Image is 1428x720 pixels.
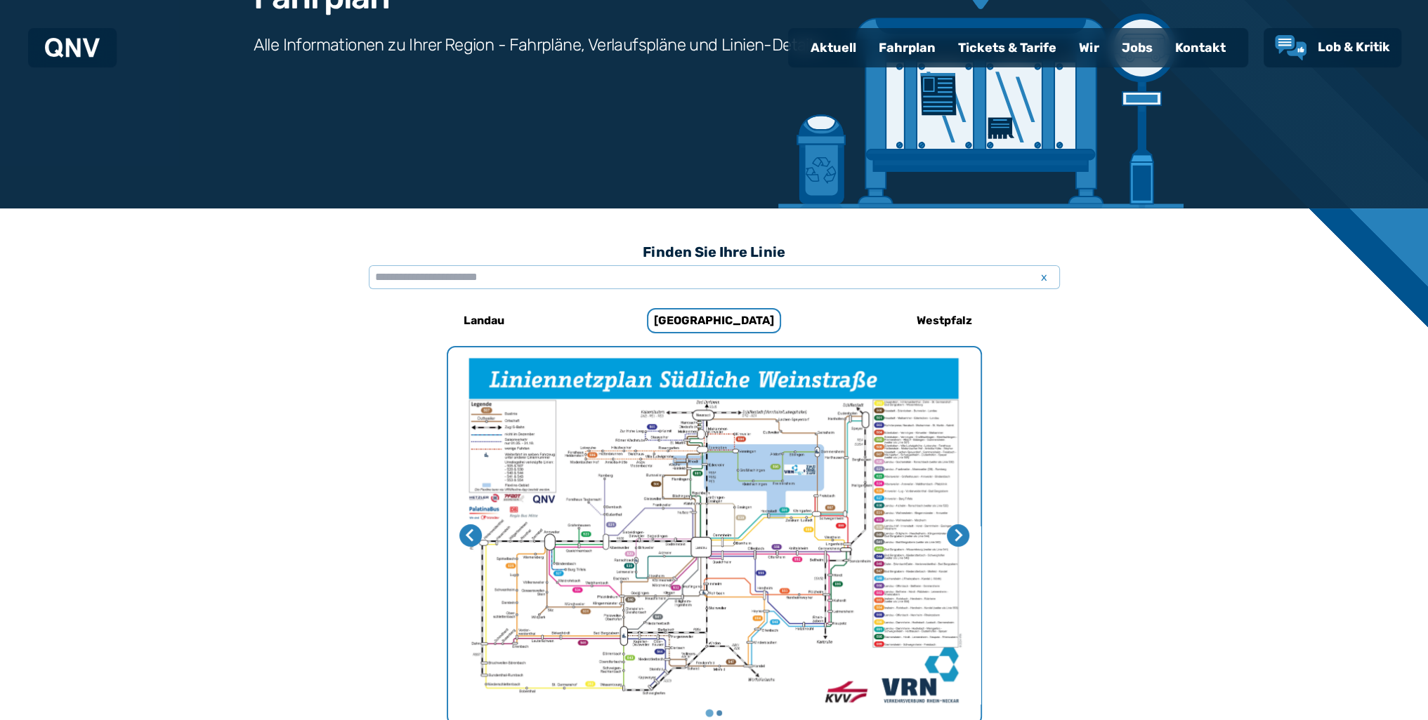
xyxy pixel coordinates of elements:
[911,309,978,332] h6: Westpfalz
[448,708,981,718] ul: Wählen Sie eine Seite zum Anzeigen
[1164,29,1237,66] a: Kontakt
[947,524,969,547] button: Nächste Seite
[1318,39,1390,55] span: Lob & Kritik
[867,29,947,66] a: Fahrplan
[369,236,1060,267] h3: Finden Sie Ihre Linie
[45,34,100,62] a: QNV Logo
[705,709,713,717] button: Gehe zu Seite 1
[459,524,482,547] button: Letzte Seite
[851,304,1038,338] a: Westpfalz
[647,308,781,333] h6: [GEOGRAPHIC_DATA]
[391,304,577,338] a: Landau
[716,710,722,716] button: Gehe zu Seite 2
[621,304,808,338] a: [GEOGRAPHIC_DATA]
[1111,29,1164,66] a: Jobs
[254,34,820,56] h3: Alle Informationen zu Ihrer Region - Fahrpläne, Verlaufspläne und Linien-Details
[1035,269,1054,286] span: x
[1275,35,1390,60] a: Lob & Kritik
[947,29,1068,66] a: Tickets & Tarife
[1068,29,1111,66] a: Wir
[799,29,867,66] a: Aktuell
[458,309,510,332] h6: Landau
[45,38,100,58] img: QNV Logo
